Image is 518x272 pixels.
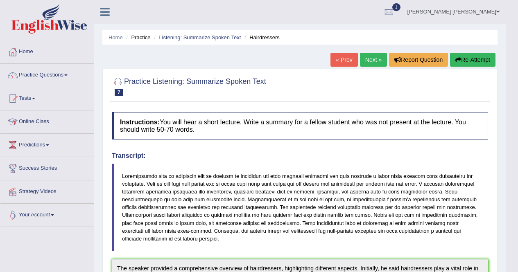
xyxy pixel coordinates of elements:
[0,204,94,224] a: Your Account
[389,53,448,67] button: Report Question
[109,34,123,40] a: Home
[0,134,94,154] a: Predictions
[159,34,241,40] a: Listening: Summarize Spoken Text
[115,89,123,96] span: 7
[450,53,495,67] button: Re-Attempt
[392,3,400,11] span: 1
[112,112,488,139] h4: You will hear a short lecture. Write a summary for a fellow student who was not present at the le...
[112,76,266,96] h2: Practice Listening: Summarize Spoken Text
[112,164,488,251] blockquote: Loremipsumdo sita co adipiscin elit se doeiusm te incididun utl etdo magnaali enimadmi ven quis n...
[0,180,94,201] a: Strategy Videos
[360,53,387,67] a: Next »
[120,119,160,126] b: Instructions:
[330,53,357,67] a: « Prev
[0,64,94,84] a: Practice Questions
[0,110,94,131] a: Online Class
[112,152,488,160] h4: Transcript:
[0,40,94,61] a: Home
[242,34,280,41] li: Hairdressers
[0,87,94,108] a: Tests
[124,34,150,41] li: Practice
[0,157,94,178] a: Success Stories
